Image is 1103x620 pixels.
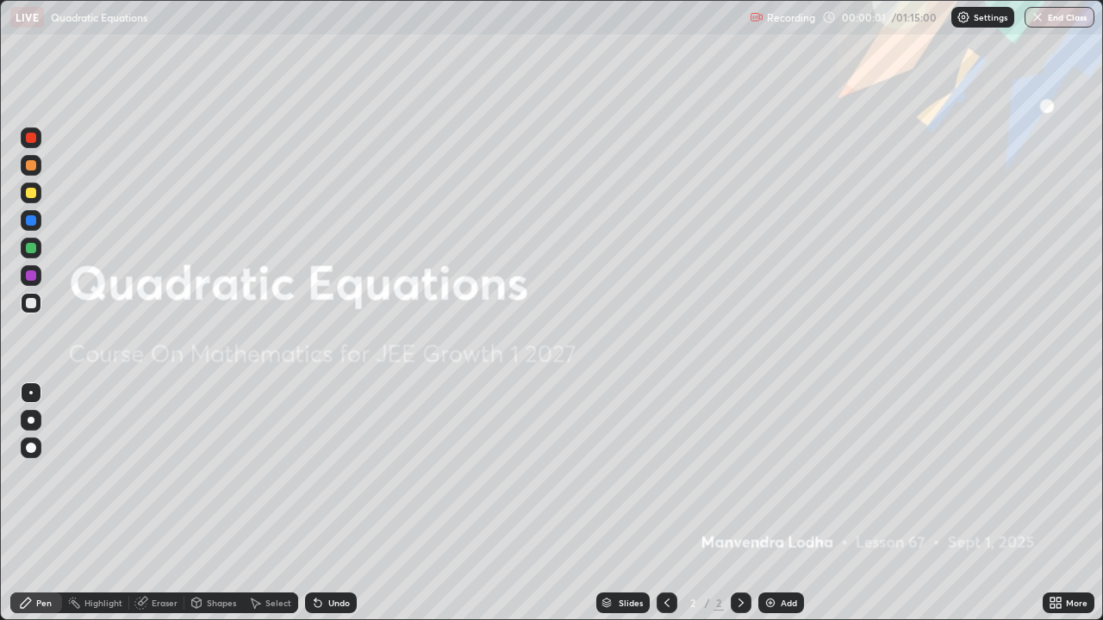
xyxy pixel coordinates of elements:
img: recording.375f2c34.svg [750,10,763,24]
p: Recording [767,11,815,24]
p: LIVE [16,10,39,24]
img: add-slide-button [763,596,777,610]
button: End Class [1025,7,1094,28]
div: 2 [684,598,701,608]
div: 2 [714,595,724,611]
div: Highlight [84,598,122,607]
div: Shapes [207,598,236,607]
div: Eraser [152,598,178,607]
div: More [1066,598,1087,607]
p: Quadratic Equations [51,10,147,24]
div: / [705,598,710,608]
div: Undo [328,598,350,607]
div: Select [265,598,291,607]
div: Slides [619,598,643,607]
p: Settings [974,13,1007,22]
div: Pen [36,598,52,607]
img: class-settings-icons [957,10,970,24]
img: end-class-cross [1031,10,1044,24]
div: Add [781,598,797,607]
